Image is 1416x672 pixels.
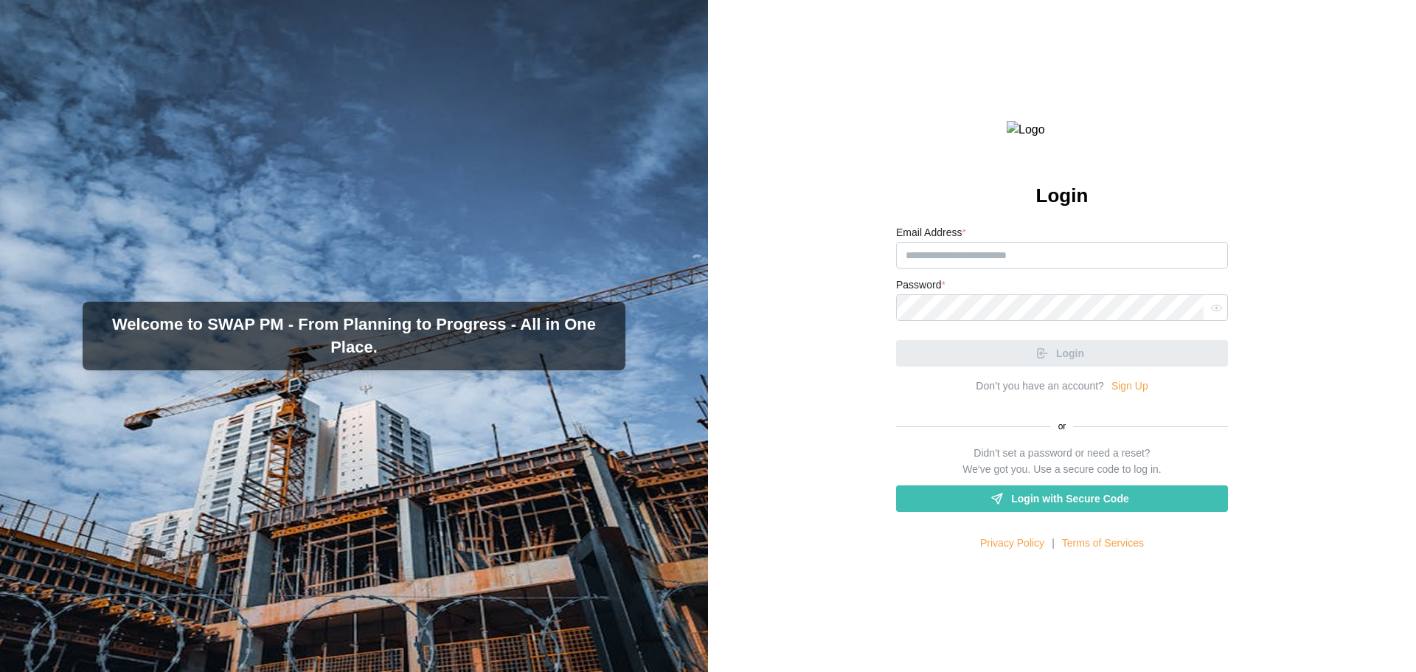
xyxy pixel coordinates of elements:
h3: Welcome to SWAP PM - From Planning to Progress - All in One Place. [94,314,614,359]
a: Login with Secure Code [896,485,1228,512]
a: Terms of Services [1062,536,1144,552]
div: Don’t you have an account? [976,378,1104,395]
div: Didn't set a password or need a reset? We've got you. Use a secure code to log in. [962,446,1161,477]
h2: Login [1036,183,1089,209]
div: | [1052,536,1055,552]
a: Privacy Policy [980,536,1044,552]
div: or [896,420,1228,434]
span: Login with Secure Code [1011,486,1128,511]
img: Logo [1007,121,1117,139]
label: Email Address [896,225,966,241]
label: Password [896,277,945,294]
a: Sign Up [1111,378,1148,395]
